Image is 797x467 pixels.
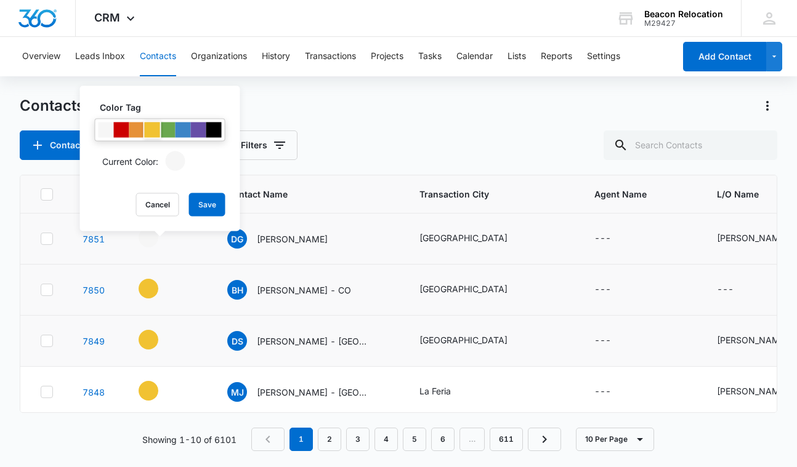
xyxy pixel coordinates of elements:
[419,333,508,346] div: [GEOGRAPHIC_DATA]
[227,280,247,300] span: BH
[83,387,105,397] a: Navigate to contact details page for Malcolm Jones - TX
[371,37,403,76] button: Projects
[403,428,426,451] a: Page 5
[431,428,455,451] a: Page 6
[594,282,633,297] div: Agent Name - - Select to Edit Field
[490,428,523,451] a: Page 611
[257,335,368,348] p: [PERSON_NAME] - [GEOGRAPHIC_DATA]
[594,282,611,297] div: ---
[508,37,526,76] button: Lists
[20,97,84,115] h1: Contacts
[99,122,114,138] div: #F6F6F6
[227,188,372,201] span: Contact Name
[191,37,247,76] button: Organizations
[83,336,105,346] a: Navigate to contact details page for Dustin Sloop - NC
[75,37,125,76] button: Leads Inbox
[139,279,180,298] div: - - Select to Edit Field
[717,231,788,244] div: [PERSON_NAME]
[227,229,350,249] div: Contact Name - Darryl Green - Select to Edit Field
[227,382,390,402] div: Contact Name - Malcolm Jones - TX - Select to Edit Field
[139,381,180,401] div: - - Select to Edit Field
[456,37,493,76] button: Calendar
[257,233,328,245] p: [PERSON_NAME]
[419,231,508,244] div: [GEOGRAPHIC_DATA]
[227,229,247,249] span: DG
[22,37,60,76] button: Overview
[644,9,723,19] div: account name
[594,231,611,246] div: ---
[129,122,145,138] div: #e69138
[189,193,225,217] button: Save
[683,42,766,71] button: Add Contact
[100,101,230,114] label: Color Tag
[136,193,179,217] button: Cancel
[594,188,687,201] span: Agent Name
[251,428,561,451] nav: Pagination
[94,11,120,24] span: CRM
[419,385,473,399] div: Transaction City - La Feria - Select to Edit Field
[717,333,788,346] div: [PERSON_NAME]
[419,231,530,246] div: Transaction City - Jacksonville - Select to Edit Field
[594,333,633,348] div: Agent Name - - Select to Edit Field
[644,19,723,28] div: account id
[305,37,356,76] button: Transactions
[576,428,654,451] button: 10 Per Page
[346,428,370,451] a: Page 3
[257,284,351,297] p: [PERSON_NAME] - CO
[318,428,341,451] a: Page 2
[604,130,777,160] input: Search Contacts
[227,382,247,402] span: MJ
[594,385,633,399] div: Agent Name - - Select to Edit Field
[139,330,180,349] div: - - Select to Edit Field
[102,154,158,167] p: Current Color:
[228,130,297,160] button: Filters
[262,37,290,76] button: History
[145,122,160,138] div: #f1c232
[419,333,530,348] div: Transaction City - Raleigh - Select to Edit Field
[594,231,633,246] div: Agent Name - - Select to Edit Field
[20,130,96,160] button: Add Contact
[114,122,129,138] div: #CC0000
[142,433,237,446] p: Showing 1-10 of 6101
[227,280,373,300] div: Contact Name - Brandon Horacek - CO - Select to Edit Field
[717,282,756,297] div: L/O Name - - Select to Edit Field
[176,122,191,138] div: #3d85c6
[419,385,451,397] div: La Feria
[758,96,777,116] button: Actions
[419,282,508,295] div: [GEOGRAPHIC_DATA]
[160,122,176,138] div: #6aa84f
[594,333,611,348] div: ---
[594,385,611,399] div: ---
[257,386,368,399] p: [PERSON_NAME] - [GEOGRAPHIC_DATA]
[418,37,442,76] button: Tasks
[227,331,390,351] div: Contact Name - Dustin Sloop - NC - Select to Edit Field
[541,37,572,76] button: Reports
[419,188,565,201] span: Transaction City
[587,37,620,76] button: Settings
[83,285,105,295] a: Navigate to contact details page for Brandon Horacek - CO
[83,234,105,244] a: Navigate to contact details page for Darryl Green
[191,122,206,138] div: #674ea7
[717,282,734,297] div: ---
[419,282,530,297] div: Transaction City - Denver - Select to Edit Field
[206,122,222,138] div: #000000
[289,428,313,451] em: 1
[374,428,398,451] a: Page 4
[140,37,176,76] button: Contacts
[139,228,180,247] div: - - Select to Edit Field
[528,428,561,451] a: Next Page
[227,331,247,351] span: DS
[717,385,788,397] div: [PERSON_NAME]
